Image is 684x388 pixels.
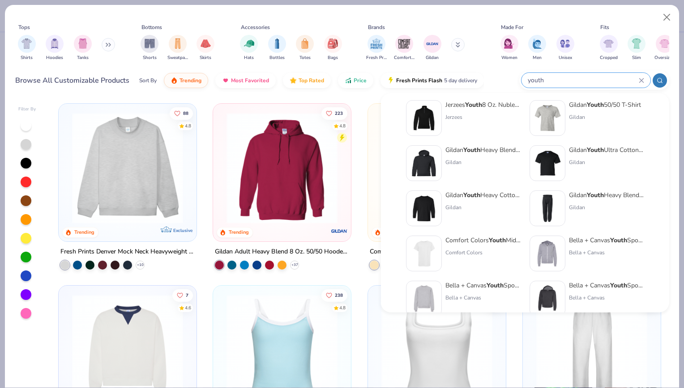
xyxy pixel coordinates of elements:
[368,23,385,31] div: Brands
[171,77,178,84] img: trending.gif
[500,35,518,61] button: filter button
[423,35,441,61] div: filter for Gildan
[299,77,324,84] span: Top Rated
[394,35,415,61] div: filter for Comfort Colors
[610,281,627,290] strong: Youth
[299,55,311,61] span: Totes
[68,113,188,224] img: f5d85501-0dbb-4ee4-b115-c08fa3845d83
[532,38,542,49] img: Men Image
[410,104,438,132] img: 1722f4e7-58c1-40fa-96cf-86050c116074
[215,73,276,88] button: Most Favorited
[445,203,521,211] div: Gildan
[269,55,285,61] span: Bottles
[222,113,342,224] img: 01756b78-01f6-4cc6-8d8a-3c30c1a0c8ac
[445,249,521,257] div: Comfort Colors
[370,37,383,51] img: Fresh Prints Image
[587,101,604,109] strong: Youth
[244,55,254,61] span: Hats
[197,35,214,61] button: filter button
[231,77,269,84] span: Most Favorited
[603,38,614,49] img: Cropped Image
[21,38,32,49] img: Shirts Image
[569,190,644,200] div: Gildan Heavy Blend™ 8 oz., 50/50 Sweatpants
[569,281,644,290] div: Bella + Canvas Sponge Fleece Pullover Hoodie
[445,190,521,200] div: Gildan Heavy Cotton 5.3 Oz. Long-Sleeve T-Shirt
[504,38,514,49] img: Women Image
[445,294,521,302] div: Bella + Canvas
[244,38,254,49] img: Hats Image
[444,76,477,86] span: 5 day delivery
[534,149,561,177] img: 6046accf-a268-477f-9bdd-e1b99aae0138
[445,100,521,110] div: Jerzees 8 Oz. Nublend Quarter-Zip Cadet Collar Sweatshirt
[241,23,270,31] div: Accessories
[600,23,609,31] div: Fits
[173,38,183,49] img: Sweatpants Image
[338,73,373,88] button: Price
[600,55,618,61] span: Cropped
[328,38,338,49] img: Bags Image
[534,194,561,222] img: 1182b50d-b017-445f-963a-bad20bc01ded
[167,55,188,61] span: Sweatpants
[534,104,561,132] img: 12c717a8-bff4-429b-8526-ab448574c88c
[141,35,158,61] div: filter for Shorts
[137,262,143,268] span: + 10
[300,38,310,49] img: Totes Image
[185,304,191,311] div: 4.6
[77,55,89,61] span: Tanks
[21,55,33,61] span: Shirts
[335,293,343,297] span: 238
[380,73,484,88] button: Fresh Prints Flash5 day delivery
[215,246,349,257] div: Gildan Adult Heavy Blend 8 Oz. 50/50 Hooded Sweatshirt
[18,35,36,61] button: filter button
[534,285,561,312] img: 86ec3200-80ca-4d49-997e-7fc8a12b6419
[445,145,521,155] div: Gildan Heavy Blend™ 8 oz., 50/50 Hooded Sweatshirt
[324,35,342,61] button: filter button
[167,35,188,61] div: filter for Sweatpants
[569,100,641,110] div: Gildan 50/50 T-Shirt
[445,236,521,245] div: Comfort Colors Midweight T-Shirt
[197,35,214,61] div: filter for Skirts
[46,35,64,61] button: filter button
[167,35,188,61] button: filter button
[283,73,331,88] button: Top Rated
[527,75,639,85] input: Try "T-Shirt"
[654,55,675,61] span: Oversized
[139,76,157,84] div: Sort By
[335,111,343,115] span: 223
[587,191,604,199] strong: Youth
[291,262,298,268] span: + 37
[173,228,192,233] span: Exclusive
[330,222,348,240] img: Gildan logo
[340,304,346,311] div: 4.8
[50,38,60,49] img: Hoodies Image
[164,73,208,88] button: Trending
[387,77,394,84] img: flash.gif
[560,38,570,49] img: Unisex Image
[78,38,88,49] img: Tanks Image
[354,77,367,84] span: Price
[487,281,504,290] strong: Youth
[556,35,574,61] div: filter for Unisex
[394,55,415,61] span: Comfort Colors
[501,23,523,31] div: Made For
[445,158,521,166] div: Gildan
[366,35,387,61] button: filter button
[180,77,201,84] span: Trending
[172,289,193,301] button: Like
[46,35,64,61] div: filter for Hoodies
[600,35,618,61] div: filter for Cropped
[186,293,188,297] span: 7
[410,285,438,312] img: 80137ec0-a204-4027-b2a6-56992861cb4d
[600,35,618,61] button: filter button
[528,35,546,61] div: filter for Men
[141,35,158,61] button: filter button
[500,35,518,61] div: filter for Women
[410,149,438,177] img: d2b2286b-b497-4353-abda-ca1826771838
[322,289,348,301] button: Like
[18,23,30,31] div: Tops
[628,35,646,61] button: filter button
[569,236,644,245] div: Bella + Canvas Sponge Fleece Full-zip Hoodie
[366,35,387,61] div: filter for Fresh Prints
[222,77,229,84] img: most_fav.gif
[240,35,258,61] button: filter button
